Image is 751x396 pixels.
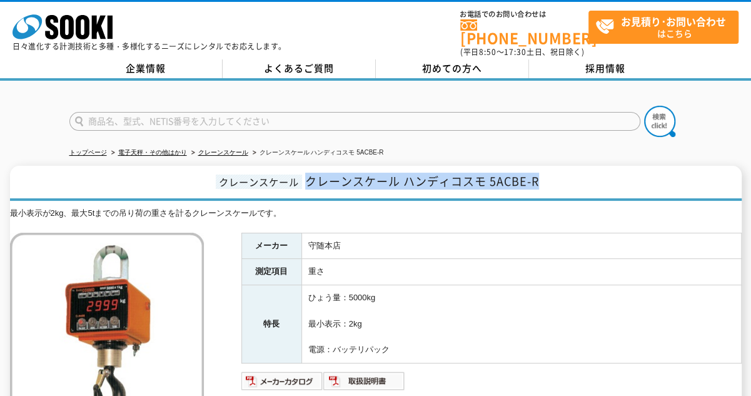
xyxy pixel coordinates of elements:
[323,379,405,388] a: 取扱説明書
[10,207,742,220] div: 最小表示が2kg、最大5tまでの吊り荷の重さを計るクレーンスケールです。
[422,61,482,75] span: 初めての方へ
[376,59,529,78] a: 初めての方へ
[241,233,301,259] th: メーカー
[479,46,496,58] span: 8:50
[644,106,675,137] img: btn_search.png
[301,233,741,259] td: 守随本店
[460,46,584,58] span: (平日 ～ 土日、祝日除く)
[301,285,741,363] td: ひょう量：5000kg 最小表示：2kg 電源：バッテリパック
[216,175,302,189] span: クレーンスケール
[529,59,682,78] a: 採用情報
[460,11,588,18] span: お電話でのお問い合わせは
[241,259,301,285] th: 測定項目
[305,173,539,190] span: クレーンスケール ハンディコスモ 5ACBE-R
[504,46,527,58] span: 17:30
[69,112,640,131] input: 商品名、型式、NETIS番号を入力してください
[595,11,738,43] span: はこちら
[241,379,323,388] a: メーカーカタログ
[250,146,384,160] li: クレーンスケール ハンディコスモ 5ACBE-R
[301,259,741,285] td: 重さ
[69,59,223,78] a: 企業情報
[118,149,187,156] a: 電子天秤・その他はかり
[198,149,248,156] a: クレーンスケール
[460,19,588,45] a: [PHONE_NUMBER]
[588,11,738,44] a: お見積り･お問い合わせはこちら
[69,149,107,156] a: トップページ
[621,14,726,29] strong: お見積り･お問い合わせ
[223,59,376,78] a: よくあるご質問
[241,371,323,391] img: メーカーカタログ
[241,285,301,363] th: 特長
[323,371,405,391] img: 取扱説明書
[13,43,286,50] p: 日々進化する計測技術と多種・多様化するニーズにレンタルでお応えします。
